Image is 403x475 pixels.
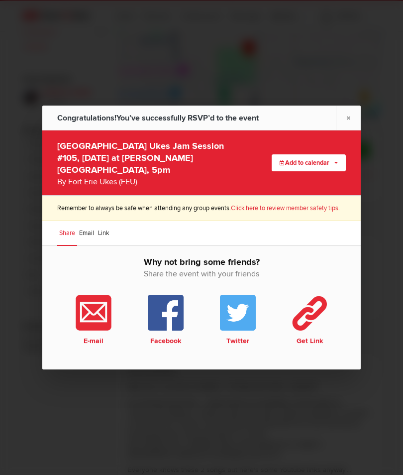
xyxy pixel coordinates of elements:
a: E-mail [57,295,129,346]
b: Twitter [203,337,272,346]
a: Get Link [274,295,346,346]
a: × [336,106,361,130]
b: Facebook [131,337,200,346]
b: E-mail [59,337,127,346]
a: Click here to review member safety tips. [231,204,340,212]
a: Share [57,221,77,246]
span: Email [79,229,94,237]
a: Facebook [129,295,201,346]
span: Share the event with your friends [57,268,346,280]
p: Remember to always be safe when attending any group events. [57,204,346,213]
span: Share [59,229,75,237]
div: By Fort Erie Ukes (FEU) [57,176,230,188]
h2: Why not bring some friends? [57,256,346,290]
b: Get Link [276,337,344,346]
div: [GEOGRAPHIC_DATA] Ukes Jam Session #105, [DATE] at [PERSON_NAME][GEOGRAPHIC_DATA], 5pm [57,138,230,188]
button: Add to calendar [272,154,346,171]
a: Link [96,221,111,246]
div: You’ve successfully RSVP’d to the event [57,106,259,130]
span: Link [98,229,109,237]
a: Email [77,221,96,246]
a: Twitter [201,295,274,346]
span: Congratulations! [57,113,116,123]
